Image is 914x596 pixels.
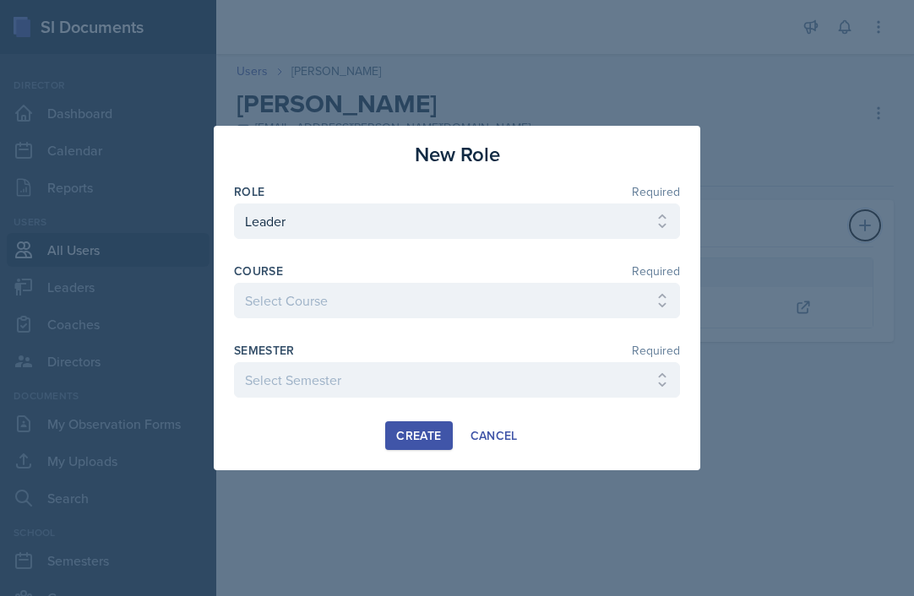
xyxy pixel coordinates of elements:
[632,186,680,198] span: Required
[471,429,518,442] div: Cancel
[234,263,283,279] label: Course
[234,342,295,359] label: Semester
[632,265,680,277] span: Required
[415,139,500,170] h3: New Role
[385,421,452,450] button: Create
[632,344,680,356] span: Required
[460,421,529,450] button: Cancel
[396,429,441,442] div: Create
[234,183,264,200] label: Role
